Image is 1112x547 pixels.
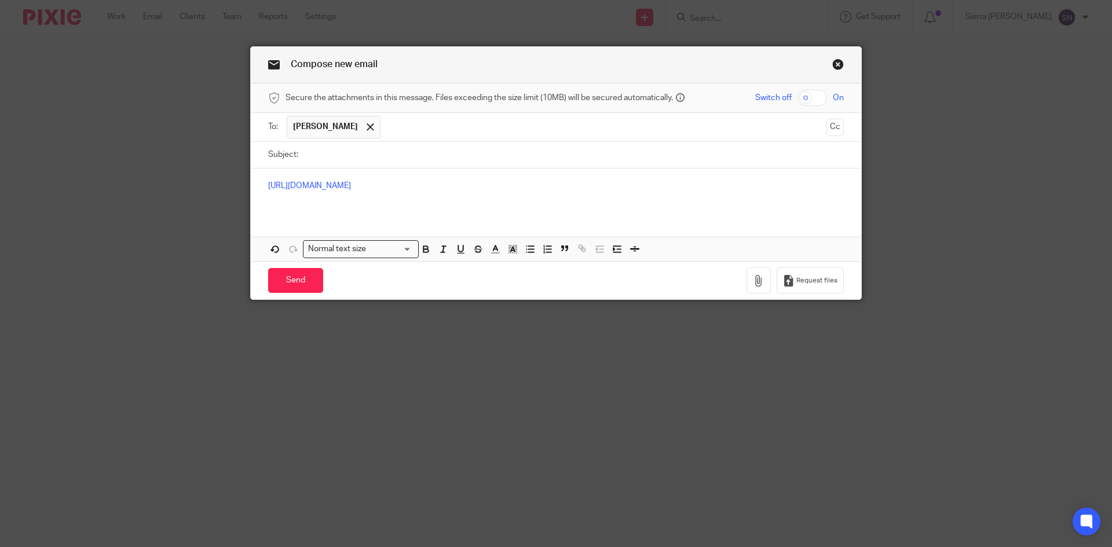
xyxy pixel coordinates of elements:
[833,92,844,104] span: On
[286,92,673,104] span: Secure the attachments in this message. Files exceeding the size limit (10MB) will be secured aut...
[370,243,412,255] input: Search for option
[832,58,844,74] a: Close this dialog window
[306,243,369,255] span: Normal text size
[268,182,351,190] a: [URL][DOMAIN_NAME]
[755,92,792,104] span: Switch off
[303,240,419,258] div: Search for option
[777,267,844,293] button: Request files
[268,268,323,293] input: Send
[268,121,281,133] label: To:
[268,149,298,160] label: Subject:
[796,276,837,285] span: Request files
[291,60,378,69] span: Compose new email
[826,119,844,136] button: Cc
[293,121,358,133] span: [PERSON_NAME]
